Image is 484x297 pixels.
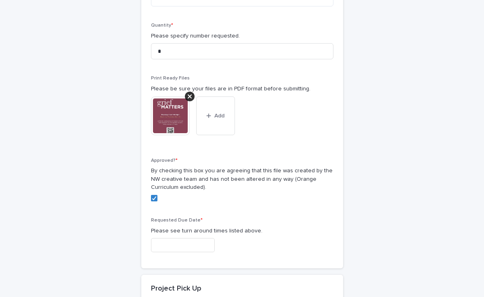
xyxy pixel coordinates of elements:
[151,158,178,163] span: Approved?
[151,167,333,192] p: By checking this box you are agreeing that this file was created by the NW creative team and has ...
[196,96,235,135] button: Add
[151,23,173,28] span: Quantity
[151,284,201,293] h2: Project Pick Up
[151,218,203,223] span: Requested Due Date
[214,113,224,119] span: Add
[151,85,333,93] p: Please be sure your files are in PDF format before submitting.
[151,227,333,235] p: Please see turn around times listed above.
[151,76,190,81] span: Print Ready Files
[151,32,333,40] p: Please specify number requested.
